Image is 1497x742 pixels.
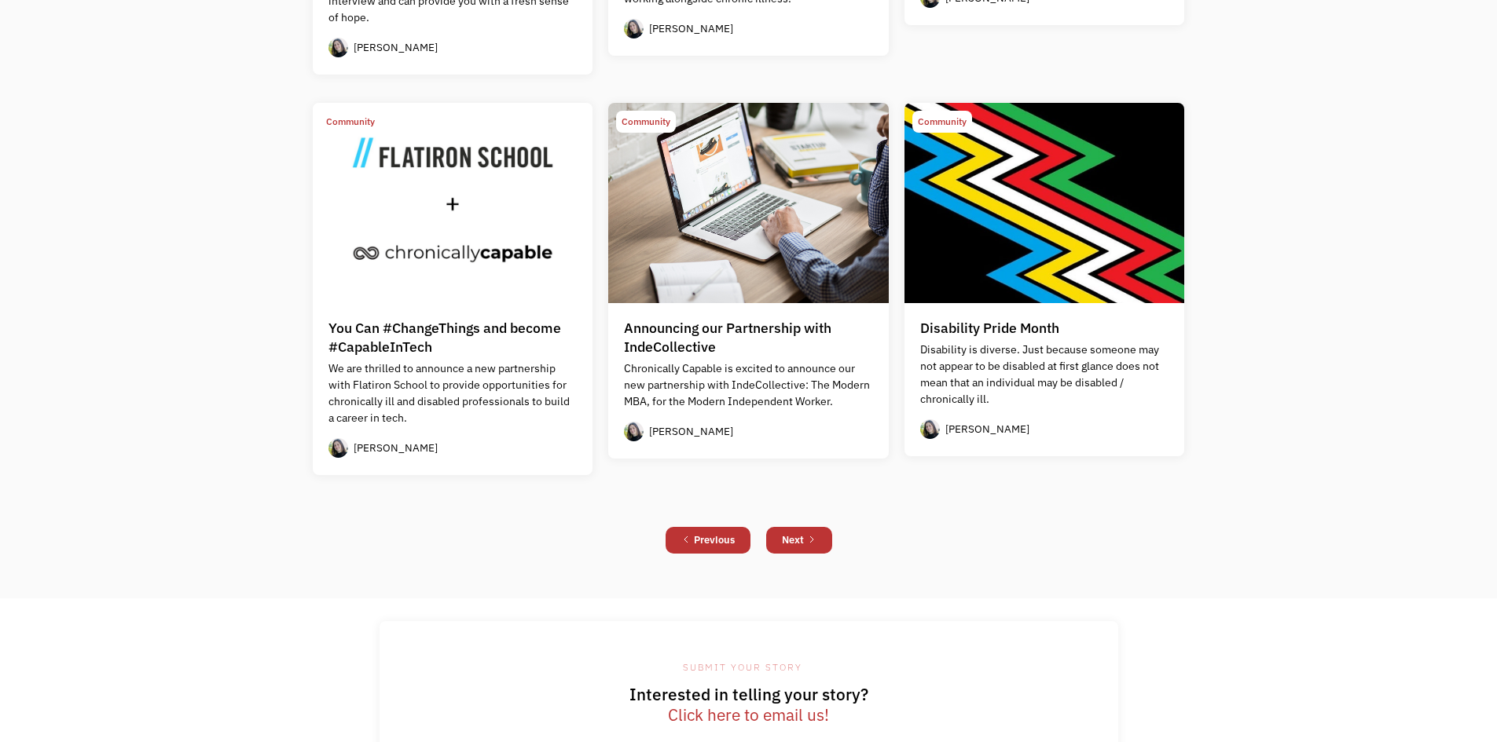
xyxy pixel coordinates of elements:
div: [PERSON_NAME] [354,40,438,55]
div: [PERSON_NAME] [649,21,733,36]
a: Click here to email us! [668,705,829,726]
div: Community [918,112,967,131]
div: Previous [694,531,735,550]
div: [PERSON_NAME] [649,424,733,439]
div: Next [782,531,804,550]
a: CommunityYou Can #ChangeThings and become #CapableInTechWe are thrilled to announce a new partner... [313,103,593,475]
p: We are thrilled to announce a new partnership with Flatiron School to provide opportunities for c... [328,360,578,426]
div: List [305,519,1193,561]
div: You Can #ChangeThings and become #CapableInTech [328,319,578,356]
div: Disability Pride Month [920,319,1059,338]
div: [PERSON_NAME] [354,440,438,455]
p: Chronically Capable is excited to announce our new partnership with IndeCollective: The Modern MB... [624,360,873,410]
div: SUBMIT YOUR STORY [380,658,1118,677]
a: Previous Page [666,527,750,554]
h1: Interested in telling your story? [380,685,1118,726]
a: CommunityDisability Pride MonthDisability is diverse. Just because someone may not appear to be d... [904,103,1185,456]
a: Next Page [766,527,832,554]
div: Community [622,112,670,131]
a: CommunityAnnouncing our Partnership with IndeCollectiveChronically Capable is excited to announce... [608,103,889,459]
div: Community [326,112,375,131]
div: Announcing our Partnership with IndeCollective [624,319,873,356]
p: Disability is diverse. Just because someone may not appear to be disabled at first glance does no... [920,342,1169,408]
div: [PERSON_NAME] [945,422,1029,437]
